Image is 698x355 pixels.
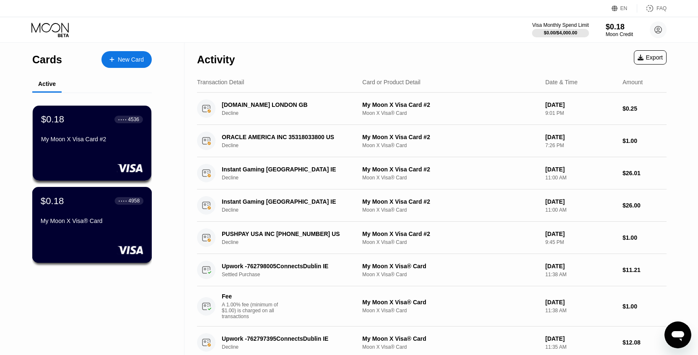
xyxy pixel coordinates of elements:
[623,105,667,112] div: $0.25
[638,54,663,61] div: Export
[637,4,667,13] div: FAQ
[623,339,667,346] div: $12.08
[656,5,667,11] div: FAQ
[222,263,355,269] div: Upwork -762798005ConnectsDublin IE
[623,137,667,144] div: $1.00
[545,143,616,148] div: 7:26 PM
[38,80,56,87] div: Active
[222,143,365,148] div: Decline
[41,218,143,224] div: My Moon X Visa® Card
[119,200,127,202] div: ● ● ● ●
[32,54,62,66] div: Cards
[612,4,637,13] div: EN
[197,54,235,66] div: Activity
[222,166,355,173] div: Instant Gaming [GEOGRAPHIC_DATA] IE
[222,175,365,181] div: Decline
[545,335,616,342] div: [DATE]
[222,344,365,350] div: Decline
[41,136,143,143] div: My Moon X Visa Card #2
[222,302,285,319] div: A 1.00% fee (minimum of $1.00) is charged on all transactions
[623,79,643,86] div: Amount
[362,263,538,269] div: My Moon X Visa® Card
[545,239,616,245] div: 9:45 PM
[545,79,578,86] div: Date & Time
[222,110,365,116] div: Decline
[362,198,538,205] div: My Moon X Visa Card #2
[222,231,355,237] div: PUSHPAY USA INC [PHONE_NUMBER] US
[362,110,538,116] div: Moon X Visa® Card
[197,189,667,222] div: Instant Gaming [GEOGRAPHIC_DATA] IEDeclineMy Moon X Visa Card #2Moon X Visa® Card[DATE]11:00 AM$2...
[623,202,667,209] div: $26.00
[606,23,633,31] div: $0.18
[362,335,538,342] div: My Moon X Visa® Card
[362,79,420,86] div: Card or Product Detail
[623,170,667,176] div: $26.01
[532,22,589,37] div: Visa Monthly Spend Limit$0.00/$4,000.00
[545,207,616,213] div: 11:00 AM
[545,344,616,350] div: 11:35 AM
[544,30,577,35] div: $0.00 / $4,000.00
[222,198,355,205] div: Instant Gaming [GEOGRAPHIC_DATA] IE
[545,198,616,205] div: [DATE]
[545,110,616,116] div: 9:01 PM
[101,51,152,68] div: New Card
[545,166,616,173] div: [DATE]
[623,267,667,273] div: $11.21
[362,134,538,140] div: My Moon X Visa Card #2
[33,187,151,262] div: $0.18● ● ● ●4958My Moon X Visa® Card
[532,22,589,28] div: Visa Monthly Spend Limit
[362,299,538,306] div: My Moon X Visa® Card
[545,134,616,140] div: [DATE]
[41,114,64,125] div: $0.18
[606,23,633,37] div: $0.18Moon Credit
[362,272,538,277] div: Moon X Visa® Card
[118,118,127,121] div: ● ● ● ●
[197,222,667,254] div: PUSHPAY USA INC [PHONE_NUMBER] USDeclineMy Moon X Visa Card #2Moon X Visa® Card[DATE]9:45 PM$1.00
[623,234,667,241] div: $1.00
[545,272,616,277] div: 11:38 AM
[197,79,244,86] div: Transaction Detail
[362,344,538,350] div: Moon X Visa® Card
[634,50,667,65] div: Export
[222,101,355,108] div: [DOMAIN_NAME] LONDON GB
[197,286,667,326] div: FeeA 1.00% fee (minimum of $1.00) is charged on all transactionsMy Moon X Visa® CardMoon X Visa® ...
[222,239,365,245] div: Decline
[118,56,144,63] div: New Card
[33,106,151,181] div: $0.18● ● ● ●4536My Moon X Visa Card #2
[128,117,139,122] div: 4536
[545,231,616,237] div: [DATE]
[362,143,538,148] div: Moon X Visa® Card
[197,157,667,189] div: Instant Gaming [GEOGRAPHIC_DATA] IEDeclineMy Moon X Visa Card #2Moon X Visa® Card[DATE]11:00 AM$2...
[222,207,365,213] div: Decline
[545,175,616,181] div: 11:00 AM
[362,308,538,314] div: Moon X Visa® Card
[362,231,538,237] div: My Moon X Visa Card #2
[197,125,667,157] div: ORACLE AMERICA INC 35318033800 USDeclineMy Moon X Visa Card #2Moon X Visa® Card[DATE]7:26 PM$1.00
[128,198,140,204] div: 4958
[362,207,538,213] div: Moon X Visa® Card
[222,272,365,277] div: Settled Purchase
[362,175,538,181] div: Moon X Visa® Card
[41,195,64,206] div: $0.18
[362,166,538,173] div: My Moon X Visa Card #2
[664,321,691,348] iframe: Button to launch messaging window
[606,31,633,37] div: Moon Credit
[222,134,355,140] div: ORACLE AMERICA INC 35318033800 US
[545,308,616,314] div: 11:38 AM
[197,93,667,125] div: [DOMAIN_NAME] LONDON GBDeclineMy Moon X Visa Card #2Moon X Visa® Card[DATE]9:01 PM$0.25
[623,303,667,310] div: $1.00
[545,299,616,306] div: [DATE]
[222,335,355,342] div: Upwork -762797395ConnectsDublin IE
[222,293,280,300] div: Fee
[362,239,538,245] div: Moon X Visa® Card
[620,5,628,11] div: EN
[545,263,616,269] div: [DATE]
[197,254,667,286] div: Upwork -762798005ConnectsDublin IESettled PurchaseMy Moon X Visa® CardMoon X Visa® Card[DATE]11:3...
[545,101,616,108] div: [DATE]
[362,101,538,108] div: My Moon X Visa Card #2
